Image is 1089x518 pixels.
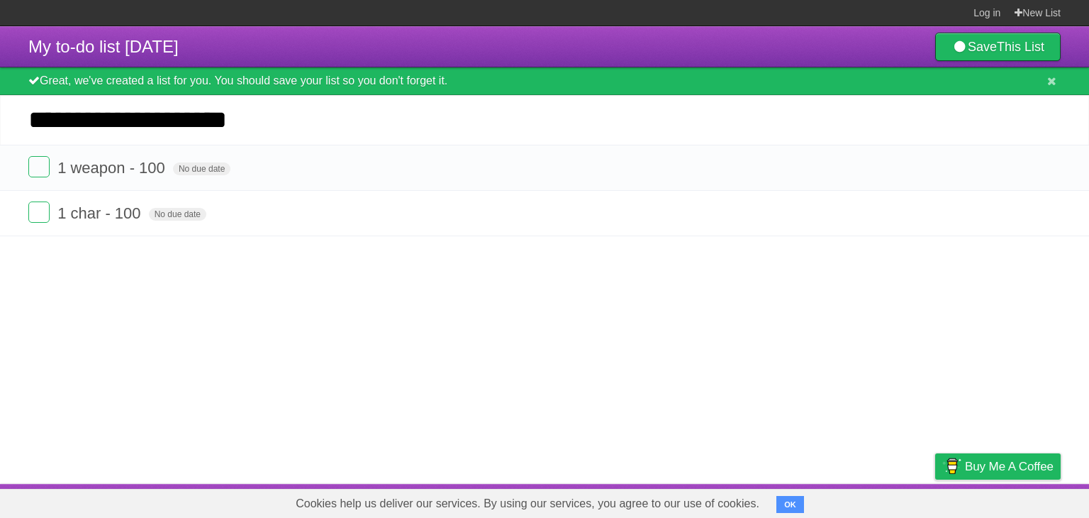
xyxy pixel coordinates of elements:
[869,487,900,514] a: Terms
[942,454,961,478] img: Buy me a coffee
[965,454,1054,479] span: Buy me a coffee
[57,204,144,222] span: 1 char - 100
[747,487,776,514] a: About
[28,202,50,223] label: Done
[935,453,1061,480] a: Buy me a coffee
[935,33,1061,61] a: SaveThis List
[28,37,179,56] span: My to-do list [DATE]
[173,162,230,175] span: No due date
[971,487,1061,514] a: Suggest a feature
[281,490,774,518] span: Cookies help us deliver our services. By using our services, you agree to our use of cookies.
[997,40,1044,54] b: This List
[793,487,851,514] a: Developers
[57,159,169,177] span: 1 weapon - 100
[917,487,954,514] a: Privacy
[149,208,206,221] span: No due date
[28,156,50,177] label: Done
[776,496,804,513] button: OK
